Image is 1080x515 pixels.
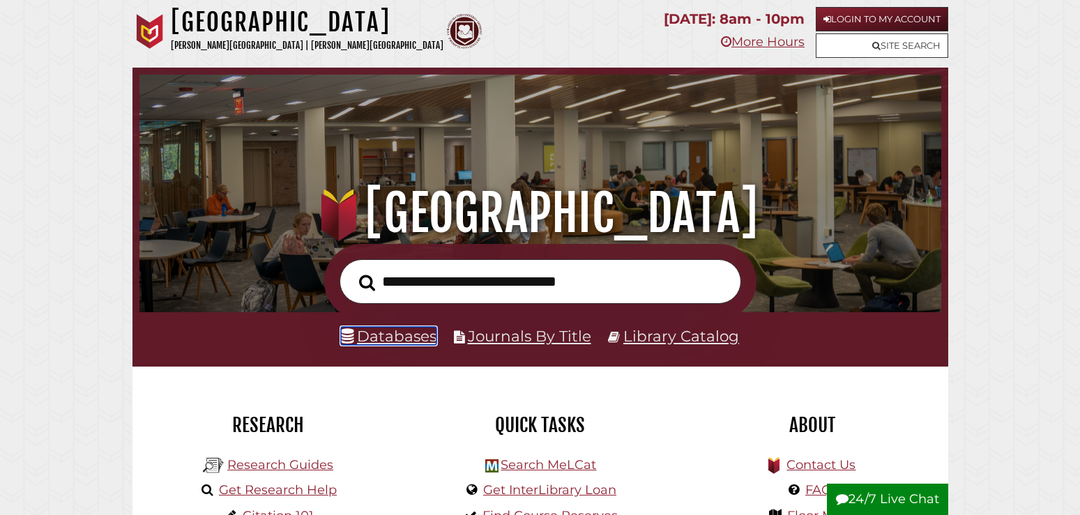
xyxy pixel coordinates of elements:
h2: Research [143,413,394,437]
i: Search [359,275,375,292]
a: Research Guides [227,457,333,472]
a: Search MeLCat [501,457,596,472]
p: [DATE]: 8am - 10pm [664,7,805,31]
img: Calvin Theological Seminary [447,14,482,49]
h2: About [687,413,938,437]
img: Hekman Library Logo [203,455,224,476]
h1: [GEOGRAPHIC_DATA] [155,183,925,244]
a: Contact Us [786,457,855,472]
a: Site Search [816,33,948,58]
img: Hekman Library Logo [485,459,499,472]
a: Databases [341,327,436,345]
a: Get Research Help [219,482,337,498]
a: Journals By Title [468,327,591,345]
h2: Quick Tasks [415,413,666,437]
a: Library Catalog [623,327,739,345]
a: FAQs [805,482,838,498]
a: More Hours [721,34,805,49]
p: [PERSON_NAME][GEOGRAPHIC_DATA] | [PERSON_NAME][GEOGRAPHIC_DATA] [171,38,443,54]
a: Get InterLibrary Loan [483,482,616,498]
a: Login to My Account [816,7,948,31]
img: Calvin University [132,14,167,49]
button: Search [352,270,382,295]
h1: [GEOGRAPHIC_DATA] [171,7,443,38]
